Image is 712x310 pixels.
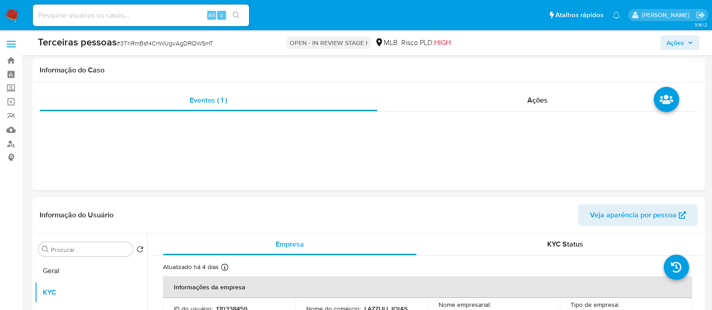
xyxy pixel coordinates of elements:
[547,239,583,249] span: KYC Status
[227,9,245,22] button: search-icon
[555,10,603,20] span: Atalhos rápidos
[33,9,249,21] input: Pesquise usuários ou casos...
[42,246,49,253] button: Procurar
[190,95,227,105] span: Eventos ( 1 )
[590,204,676,226] span: Veja aparência por pessoa
[163,263,219,271] p: Atualizado há 4 dias
[276,239,304,249] span: Empresa
[434,37,451,48] span: HIGH
[117,39,213,48] span: # 3ThRmBsf4CnWUgvAgDRQWSmT
[35,260,147,282] button: Geral
[40,211,113,220] h1: Informação do Usuário
[220,11,223,19] span: s
[696,10,705,20] a: Sair
[667,36,684,50] span: Ações
[136,246,144,256] button: Retornar ao pedido padrão
[38,35,117,49] b: Terceiras pessoas
[527,95,548,105] span: Ações
[401,38,451,48] span: Risco PLD:
[642,11,693,19] p: anna.almeida@mercadopago.com.br
[208,11,215,19] span: Alt
[163,276,692,298] th: Informações da empresa
[571,301,619,309] p: Tipo de empresa :
[660,36,699,50] button: Ações
[439,301,491,309] p: Nome empresarial :
[286,36,371,49] p: OPEN - IN REVIEW STAGE I
[578,204,698,226] button: Veja aparência por pessoa
[612,11,620,19] a: Notificações
[51,246,129,254] input: Procurar
[375,38,398,48] div: MLB
[40,66,698,75] h1: Informação do Caso
[35,282,147,303] button: KYC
